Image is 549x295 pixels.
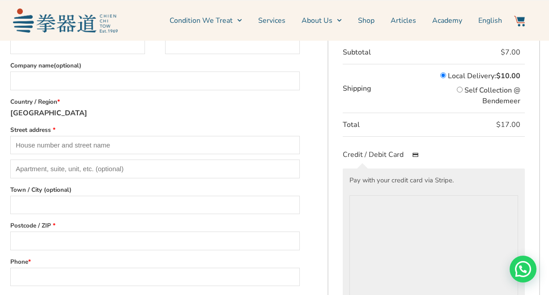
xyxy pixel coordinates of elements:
[54,61,81,70] span: (optional)
[10,136,300,155] input: House number and street name
[10,59,300,72] label: Company name
[432,9,462,32] a: Academy
[10,256,300,268] label: Phone
[10,108,87,118] strong: [GEOGRAPHIC_DATA]
[478,15,502,26] span: English
[496,120,501,130] span: $
[501,47,520,57] bdi: 7.00
[10,96,300,108] label: Country / Region
[349,175,518,185] p: Pay with your credit card via Stripe.
[122,9,502,32] nav: Menu
[44,185,72,194] span: (optional)
[170,9,242,32] a: Condition We Treat
[496,71,520,81] bdi: 10.00
[10,124,300,136] label: Street address
[464,85,520,106] label: Self Collection @ Bendemeer
[10,160,300,178] input: Apartment, suite, unit, etc. (optional)
[496,120,520,130] bdi: 17.00
[448,71,520,81] label: Local Delivery:
[496,71,501,81] span: $
[343,113,424,137] th: Total
[302,9,342,32] a: About Us
[352,196,512,295] iframe: Secure payment input frame
[514,16,525,26] img: Website Icon-03
[501,47,505,57] span: $
[10,219,300,232] label: Postcode / ZIP
[10,184,300,196] label: Town / City
[258,9,285,32] a: Services
[391,9,416,32] a: Articles
[343,150,424,160] label: Credit / Debit Card
[358,9,375,32] a: Shop
[478,9,502,32] a: English
[343,64,424,113] th: Shipping
[343,41,424,64] th: Subtotal
[407,149,424,160] img: Credit / Debit Card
